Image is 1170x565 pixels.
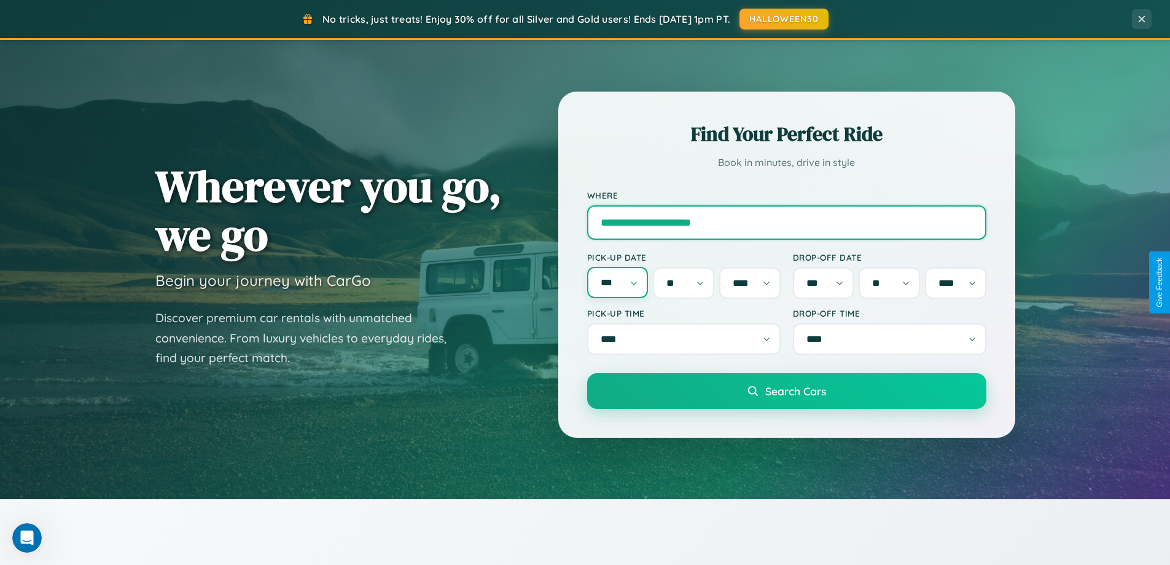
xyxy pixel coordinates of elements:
[155,271,371,290] h3: Begin your journey with CarGo
[587,308,781,318] label: Pick-up Time
[587,121,986,148] h2: Find Your Perfect Ride
[793,252,986,263] label: Drop-off Date
[587,373,986,409] button: Search Cars
[1155,258,1164,307] div: Give Feedback
[155,308,462,368] p: Discover premium car rentals with unmatched convenience. From luxury vehicles to everyday rides, ...
[793,308,986,318] label: Drop-off Time
[587,154,986,172] p: Book in minutes, drive in style
[12,523,42,553] iframe: Intercom live chat
[587,252,781,263] label: Pick-up Date
[155,162,502,259] h1: Wherever you go, we go
[765,384,826,398] span: Search Cars
[739,9,829,30] button: HALLOWEEN30
[322,13,730,25] span: No tricks, just treats! Enjoy 30% off for all Silver and Gold users! Ends [DATE] 1pm PT.
[587,190,986,200] label: Where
